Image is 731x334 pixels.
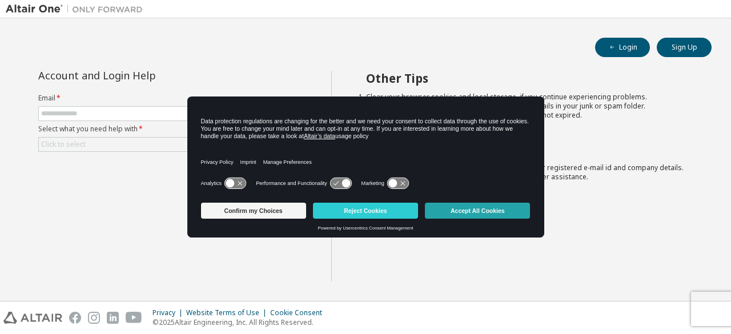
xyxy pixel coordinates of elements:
li: Clear your browser cookies and local storage, if you continue experiencing problems. [366,92,692,102]
label: Select what you need help with [38,124,299,134]
label: Email [38,94,299,103]
div: Privacy [152,308,186,317]
img: instagram.svg [88,312,100,324]
div: Website Terms of Use [186,308,270,317]
img: facebook.svg [69,312,81,324]
img: youtube.svg [126,312,142,324]
div: Account and Login Help [38,71,247,80]
h2: Other Tips [366,71,692,86]
p: © 2025 Altair Engineering, Inc. All Rights Reserved. [152,317,329,327]
img: Altair One [6,3,148,15]
div: Click to select [41,140,86,149]
div: Click to select [39,138,298,151]
img: altair_logo.svg [3,312,62,324]
div: Cookie Consent [270,308,329,317]
button: Login [595,38,650,57]
button: Sign Up [657,38,712,57]
img: linkedin.svg [107,312,119,324]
